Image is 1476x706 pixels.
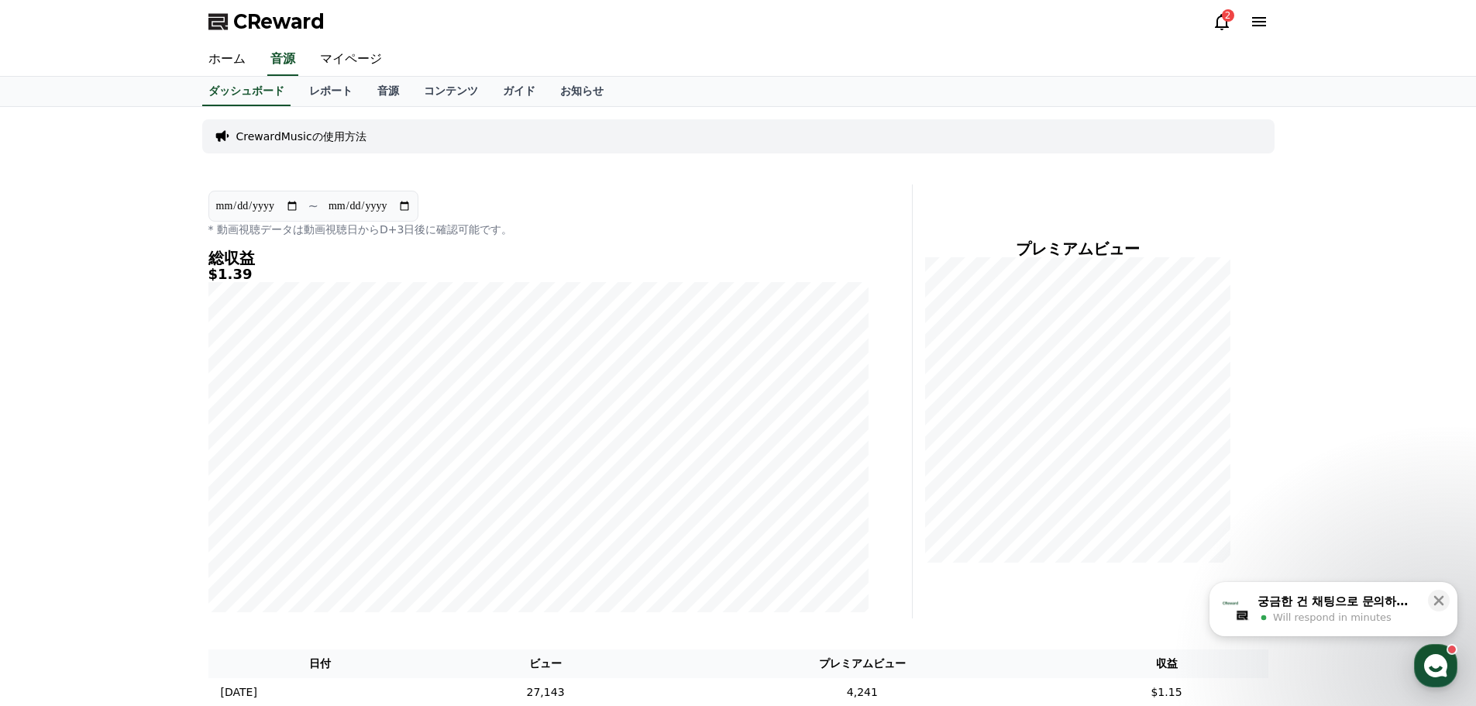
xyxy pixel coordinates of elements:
[208,649,432,678] th: 日付
[236,129,366,144] a: CrewardMusicの使用方法
[208,267,869,282] h5: $1.39
[365,77,411,106] a: 音源
[1213,12,1231,31] a: 2
[202,77,291,106] a: ダッシュボード
[1222,9,1234,22] div: 2
[308,197,318,215] p: ~
[208,222,869,237] p: * 動画視聴データは動画視聴日からD+3日後に確認可能です。
[208,9,325,34] a: CReward
[490,77,548,106] a: ガイド
[1065,649,1268,678] th: 収益
[548,77,616,106] a: お知らせ
[308,43,394,76] a: マイページ
[196,43,258,76] a: ホーム
[297,77,365,106] a: レポート
[233,9,325,34] span: CReward
[267,43,298,76] a: 音源
[208,250,869,267] h4: 総収益
[411,77,490,106] a: コンテンツ
[925,240,1231,257] h4: プレミアムビュー
[221,684,257,701] p: [DATE]
[432,649,659,678] th: ビュー
[659,649,1065,678] th: プレミアムビュー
